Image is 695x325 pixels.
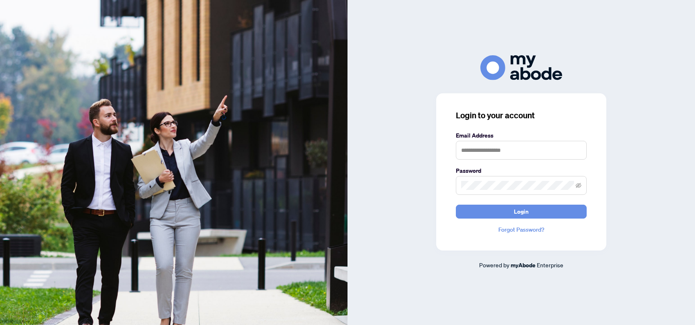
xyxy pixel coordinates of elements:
span: Enterprise [537,261,563,269]
span: Powered by [479,261,509,269]
a: myAbode [511,261,536,270]
a: Forgot Password? [456,225,587,234]
span: Login [514,205,529,218]
label: Password [456,166,587,175]
span: eye-invisible [576,183,581,188]
h3: Login to your account [456,110,587,121]
img: ma-logo [480,55,562,80]
label: Email Address [456,131,587,140]
button: Login [456,205,587,219]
